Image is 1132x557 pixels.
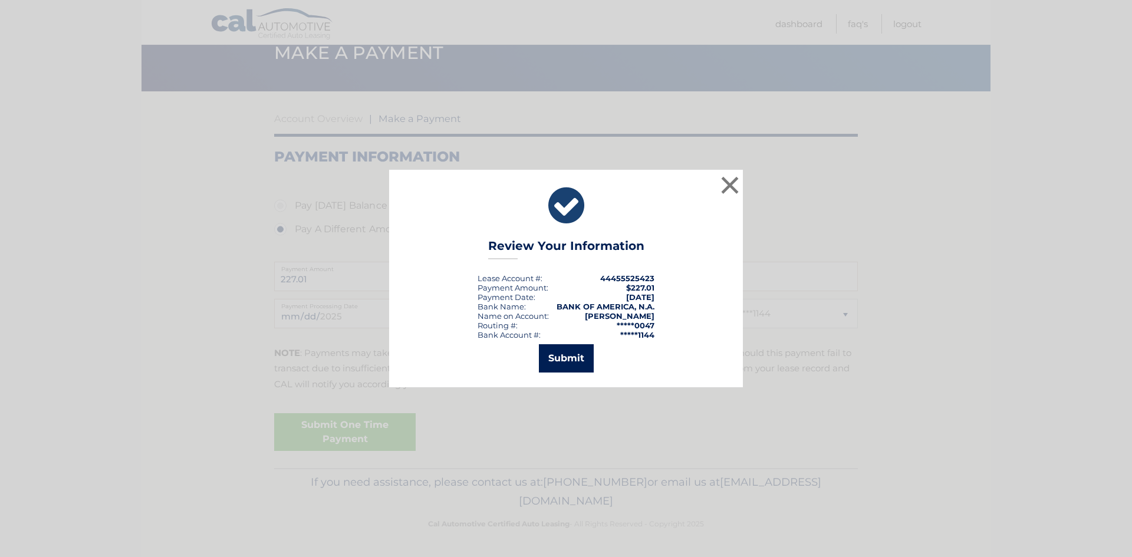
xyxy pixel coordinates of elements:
[585,311,654,321] strong: [PERSON_NAME]
[600,273,654,283] strong: 44455525423
[478,283,548,292] div: Payment Amount:
[478,292,534,302] span: Payment Date
[488,239,644,259] h3: Review Your Information
[478,311,549,321] div: Name on Account:
[626,292,654,302] span: [DATE]
[478,321,518,330] div: Routing #:
[557,302,654,311] strong: BANK OF AMERICA, N.A.
[478,302,526,311] div: Bank Name:
[478,330,541,340] div: Bank Account #:
[539,344,594,373] button: Submit
[478,292,535,302] div: :
[478,273,542,283] div: Lease Account #:
[626,283,654,292] span: $227.01
[718,173,742,197] button: ×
